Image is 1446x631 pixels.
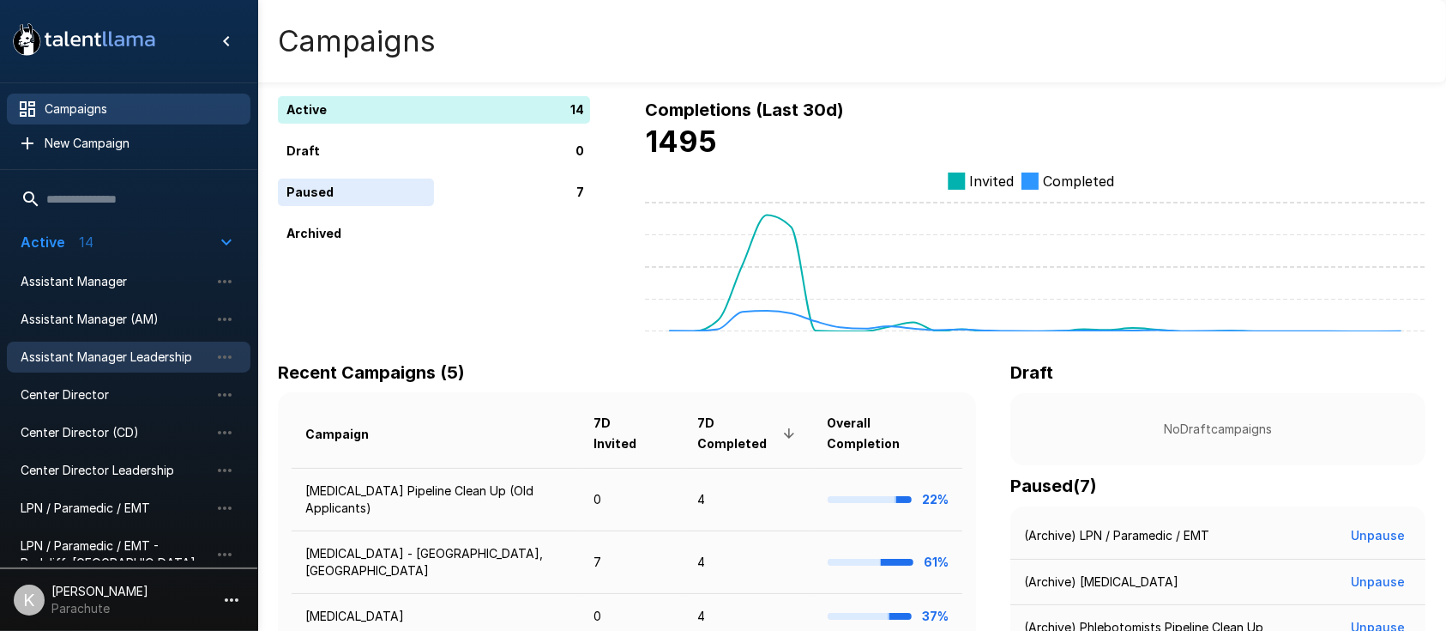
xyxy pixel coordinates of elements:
[1344,520,1412,552] button: Unpause
[1038,421,1398,438] p: No Draft campaigns
[645,124,717,159] b: 1495
[580,531,684,594] td: 7
[1010,362,1053,383] b: Draft
[305,424,391,445] span: Campaign
[684,531,814,594] td: 4
[684,468,814,531] td: 4
[576,184,584,202] p: 7
[292,531,580,594] td: [MEDICAL_DATA] - [GEOGRAPHIC_DATA], [GEOGRAPHIC_DATA]
[570,101,584,119] p: 14
[278,362,465,383] b: Recent Campaigns (5)
[697,413,800,454] span: 7D Completed
[593,413,670,454] span: 7D Invited
[1010,476,1097,496] b: Paused ( 7 )
[1024,527,1209,544] p: (Archive) LPN / Paramedic / EMT
[924,555,949,569] b: 61%
[1344,567,1412,598] button: Unpause
[828,413,949,454] span: Overall Completion
[1024,573,1178,591] p: (Archive) [MEDICAL_DATA]
[278,23,436,59] h4: Campaigns
[575,143,584,161] p: 0
[645,100,844,120] b: Completions (Last 30d)
[922,609,949,623] b: 37%
[292,468,580,531] td: [MEDICAL_DATA] Pipeline Clean Up (Old Applicants)
[580,468,684,531] td: 0
[922,492,949,507] b: 22%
